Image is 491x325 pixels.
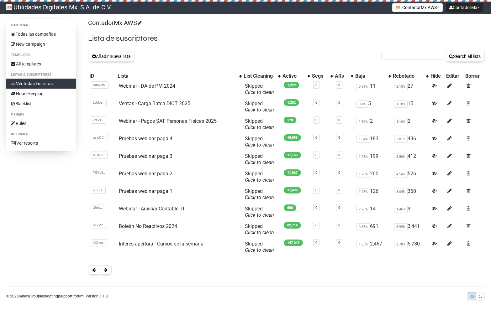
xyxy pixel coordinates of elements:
a: Click to clean [245,177,274,183]
a: ContadorMx AWS [88,19,141,27]
a: Troubleshooting [30,294,58,298]
td: 691 [354,221,392,238]
div: Segs [312,73,327,79]
td: 5,780 [392,238,429,256]
td: 14 [354,203,392,221]
a: 0 [338,223,340,227]
a: 0 [315,118,317,122]
span: Skipped [245,101,274,113]
span: t2nhv.. [91,204,105,211]
button: Añadir nueva lista [88,51,135,62]
a: Click to clean [245,194,274,200]
a: 0 [315,223,317,227]
span: 1.08% [356,188,370,195]
span: j763O.. [91,187,106,194]
button: Search all lists [445,51,485,62]
button: ContadorMx AWS [392,3,443,12]
td: 412 [392,151,429,168]
span: 170 [284,117,296,123]
a: Click to clean [245,89,274,95]
li: Listas & Suscriptores [6,71,76,79]
a: Webinar - Pagos SAT Personas Físicas 2025 [119,118,217,124]
td: 200 [354,168,392,186]
span: 3.99% [394,223,408,230]
a: 0 [338,118,340,122]
span: Skipped [245,171,274,183]
a: 0 [338,241,340,245]
span: 3.56% [394,153,408,160]
a: 0 [338,188,340,192]
span: Skipped [245,136,274,148]
span: 10,996 [284,134,301,141]
a: Ventas - Carga Batch DIOT 2025 [119,101,190,106]
td: 2,467 [354,238,392,256]
a: Support forum [59,294,84,298]
th: ARs: No sort applied, activate to apply an ascending sort [334,72,354,80]
td: 27 [392,80,429,98]
td: 526 [392,168,429,186]
a: 0 [315,83,317,87]
a: 0 [315,188,317,192]
div: Borrar [465,73,483,79]
span: 11,492 [284,187,301,193]
div: Activo [282,73,304,79]
span: 2.26% [356,206,370,213]
a: Boletín No Reactivos 2024 [119,223,177,229]
td: 436 [392,133,429,151]
span: 0.83% [356,223,370,230]
span: 0.4% [356,101,368,108]
a: 0 [338,153,340,157]
div: Editar [446,73,463,79]
li: Informes [6,131,76,138]
span: 147,047 [284,240,303,246]
th: Baja: No sort applied, activate to apply an ascending sort [354,72,392,80]
td: 360 [392,186,429,203]
td: 3,441 [392,221,429,238]
span: MnwN5.. [91,81,109,89]
span: 82,714 [284,222,301,229]
a: Pruebas webinar paga 1 [119,188,172,194]
a: Ver todas las listas [6,79,76,89]
th: Activo: No sort applied, activate to apply an ascending sort [281,72,311,80]
a: Click to clean [245,247,274,253]
button: ContadorMx [446,3,483,12]
a: 0 [338,206,340,210]
img: 214e50dfb8bad0c36716e81a4a6f82d2 [6,4,12,10]
a: Click to clean [245,124,274,130]
a: Sendy [19,294,29,298]
a: 0 [338,101,340,105]
a: Click to clean [245,212,274,218]
a: 0 [338,171,340,175]
div: Baja [355,73,385,79]
span: LBdpe.. [91,99,107,106]
span: paZV2.. [91,222,107,229]
th: ID: No sort applied, sorting is disabled [88,72,117,80]
td: 2 [392,116,429,133]
a: Housekeeping [6,89,76,99]
a: Pruebas webinar paga 2 [119,171,172,177]
div: Hide [430,73,444,79]
a: Ver reports [6,138,76,148]
span: Skipped [245,206,274,218]
span: Skipped [245,241,274,253]
span: Skipped [245,223,274,235]
a: 0 [315,206,317,210]
a: Click to clean [245,159,274,165]
span: 0.89% [356,83,370,90]
a: Click to clean [245,107,274,113]
div: Rebotado [393,73,423,79]
td: 9 [392,203,429,221]
th: Borrar: No sort applied, sorting is disabled [464,72,485,80]
a: 0 [315,101,317,105]
a: Click to clean [245,142,274,148]
span: 1,229 [284,82,299,88]
a: 0 [315,153,317,157]
span: 11,067 [284,169,301,176]
li: Templates [6,51,76,59]
span: 1.18% [394,101,408,108]
a: Pruebas webinar paga 3 [119,153,172,159]
span: Skipped [245,188,274,200]
span: qswOC.. [91,134,108,141]
td: 11 [354,80,392,98]
td: 2 [354,116,392,133]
